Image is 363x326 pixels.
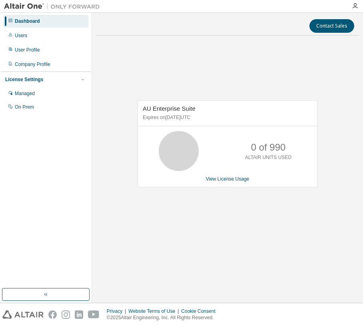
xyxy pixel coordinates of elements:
div: On Prem [15,104,34,110]
div: Dashboard [15,18,40,24]
div: Privacy [107,308,128,314]
p: 0 of 990 [251,141,286,154]
img: altair_logo.svg [2,310,44,319]
div: Company Profile [15,61,50,68]
div: Users [15,32,27,39]
div: User Profile [15,47,40,53]
div: Cookie Consent [181,308,220,314]
div: Managed [15,90,35,97]
img: instagram.svg [62,310,70,319]
button: Contact Sales [309,19,354,33]
div: License Settings [5,76,43,83]
span: AU Enterprise Suite [143,105,195,112]
img: youtube.svg [88,310,100,319]
img: Altair One [4,2,104,10]
p: ALTAIR UNITS USED [245,154,291,161]
a: View License Usage [206,176,249,182]
p: © 2025 Altair Engineering, Inc. All Rights Reserved. [107,314,220,321]
img: facebook.svg [48,310,57,319]
div: Website Terms of Use [128,308,181,314]
p: Expires on [DATE] UTC [143,114,310,121]
img: linkedin.svg [75,310,83,319]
